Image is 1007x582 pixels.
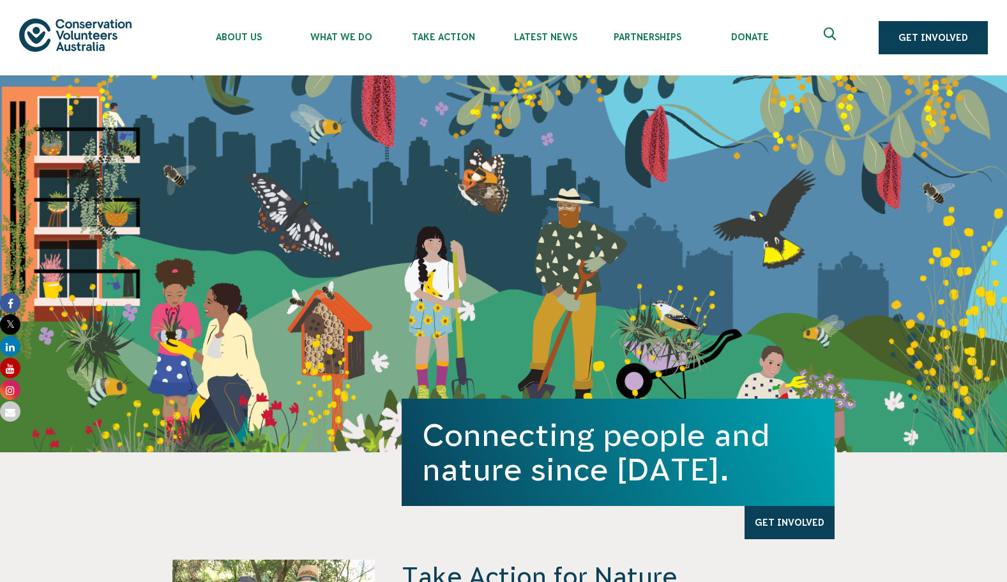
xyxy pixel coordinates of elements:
span: Partnerships [596,32,699,42]
a: Get Involved [879,21,988,54]
button: Expand search box Close search box [816,22,847,53]
span: About Us [188,32,290,42]
img: logo.svg [19,19,132,51]
span: Latest News [494,32,596,42]
a: Get Involved [745,506,835,539]
span: Donate [699,32,801,42]
span: Take Action [392,32,494,42]
span: What We Do [290,32,392,42]
h1: Connecting people and nature since [DATE]. [422,418,814,487]
span: Expand search box [824,27,840,48]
